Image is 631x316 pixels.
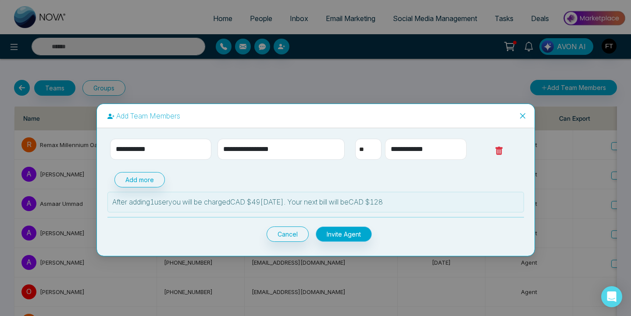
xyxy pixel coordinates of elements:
[267,226,309,242] button: Cancel
[114,172,165,187] button: Add more
[316,226,372,242] button: Invite Agent
[519,112,526,119] span: close
[112,197,519,208] p: After adding 1 user you will be charged CAD $ 49 [DATE]. Your next bill will be CAD $ 128
[511,104,535,128] button: Close
[107,111,524,121] p: Add Team Members
[601,286,622,307] div: Open Intercom Messenger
